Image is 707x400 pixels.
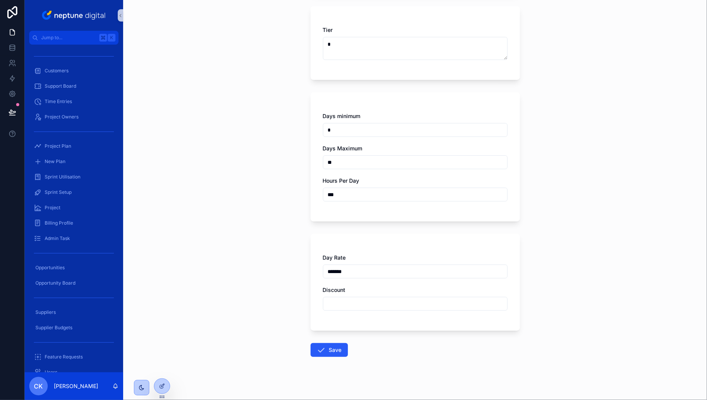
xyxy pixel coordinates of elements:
span: Opportunity Board [35,280,75,286]
span: Admin Task [45,235,70,242]
span: Project Owners [45,114,79,120]
a: Support Board [29,79,119,93]
p: [PERSON_NAME] [54,382,98,390]
span: Customers [45,68,69,74]
img: App logo [40,9,108,22]
button: Jump to...K [29,31,119,45]
a: Suppliers [29,305,119,319]
span: Feature Requests [45,354,83,360]
span: K [109,35,115,41]
span: Opportunities [35,265,65,271]
span: CK [34,382,43,391]
span: Suppliers [35,309,56,315]
a: Feature Requests [29,350,119,364]
span: Billing Profile [45,220,73,226]
a: Billing Profile [29,216,119,230]
a: Project Owners [29,110,119,124]
span: Discount [323,287,346,293]
span: Day Rate [323,254,346,261]
a: Project Plan [29,139,119,153]
span: Project Plan [45,143,71,149]
a: Project [29,201,119,215]
a: Users [29,365,119,379]
span: Sprint Setup [45,189,72,195]
span: Days Maximum [323,145,363,152]
span: Hours Per Day [323,177,359,184]
span: Tier [323,27,333,33]
span: Days minimum [323,113,361,119]
a: Customers [29,64,119,78]
a: Sprint Setup [29,185,119,199]
span: Users [45,369,57,375]
button: Save [311,343,348,357]
a: Opportunity Board [29,276,119,290]
span: Project [45,205,60,211]
a: Opportunities [29,261,119,275]
span: Sprint Utilisation [45,174,80,180]
a: Sprint Utilisation [29,170,119,184]
span: New Plan [45,158,65,165]
a: Admin Task [29,232,119,245]
a: Supplier Budgets [29,321,119,335]
div: scrollable content [25,45,123,372]
span: Time Entries [45,98,72,105]
a: New Plan [29,155,119,168]
a: Time Entries [29,95,119,108]
span: Supplier Budgets [35,325,72,331]
span: Support Board [45,83,76,89]
span: Jump to... [41,35,96,41]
